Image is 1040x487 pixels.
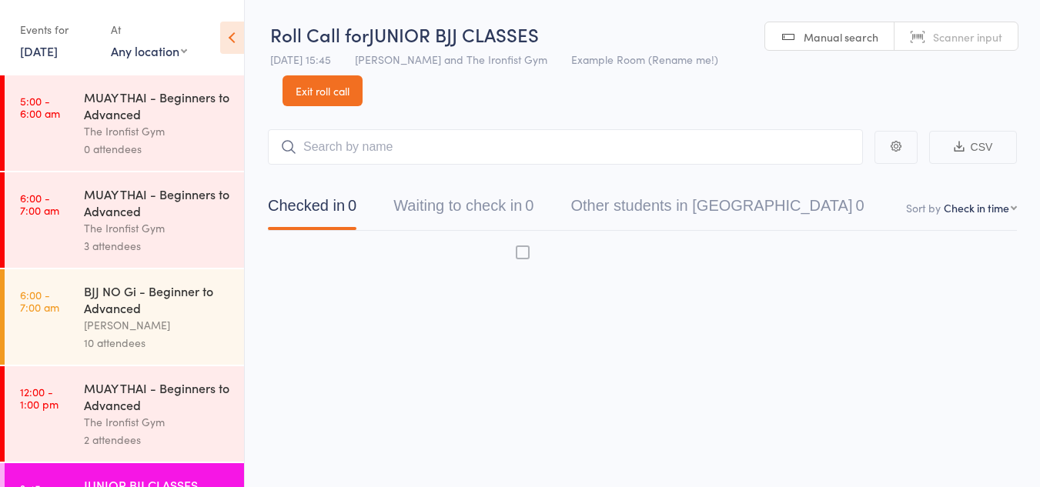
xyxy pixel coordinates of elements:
span: JUNIOR BJJ CLASSES [369,22,539,47]
button: Other students in [GEOGRAPHIC_DATA]0 [570,189,864,230]
div: MUAY THAI - Beginners to Advanced [84,88,231,122]
span: Scanner input [933,29,1002,45]
div: The Ironfist Gym [84,413,231,431]
span: [PERSON_NAME] and The Ironfist Gym [355,52,547,67]
div: The Ironfist Gym [84,219,231,237]
div: [PERSON_NAME] [84,316,231,334]
a: 12:00 -1:00 pmMUAY THAI - Beginners to AdvancedThe Ironfist Gym2 attendees [5,366,244,462]
div: 0 [855,197,864,214]
div: Events for [20,17,95,42]
time: 12:00 - 1:00 pm [20,385,59,410]
div: At [111,17,187,42]
div: BJJ NO Gi - Beginner to Advanced [84,282,231,316]
div: Check in time [944,200,1009,215]
time: 5:00 - 6:00 am [20,95,60,119]
button: Checked in0 [268,189,356,230]
div: 0 [525,197,533,214]
button: Waiting to check in0 [393,189,533,230]
span: Example Room (Rename me!) [571,52,718,67]
div: The Ironfist Gym [84,122,231,140]
div: 0 [348,197,356,214]
input: Search by name [268,129,863,165]
a: [DATE] [20,42,58,59]
div: Any location [111,42,187,59]
div: MUAY THAI - Beginners to Advanced [84,185,231,219]
time: 6:00 - 7:00 am [20,192,59,216]
div: 0 attendees [84,140,231,158]
a: Exit roll call [283,75,363,106]
div: 2 attendees [84,431,231,449]
label: Sort by [906,200,941,215]
time: 6:00 - 7:00 am [20,289,59,313]
div: MUAY THAI - Beginners to Advanced [84,379,231,413]
span: Roll Call for [270,22,369,47]
div: 10 attendees [84,334,231,352]
span: [DATE] 15:45 [270,52,331,67]
button: CSV [929,131,1017,164]
a: 5:00 -6:00 amMUAY THAI - Beginners to AdvancedThe Ironfist Gym0 attendees [5,75,244,171]
div: 3 attendees [84,237,231,255]
a: 6:00 -7:00 amBJJ NO Gi - Beginner to Advanced[PERSON_NAME]10 attendees [5,269,244,365]
span: Manual search [804,29,878,45]
a: 6:00 -7:00 amMUAY THAI - Beginners to AdvancedThe Ironfist Gym3 attendees [5,172,244,268]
